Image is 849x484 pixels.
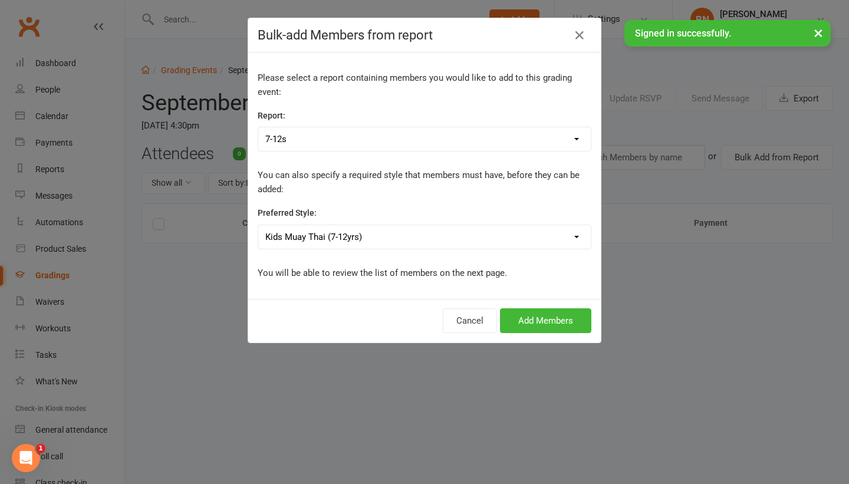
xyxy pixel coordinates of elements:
span: 1 [36,444,45,453]
p: Please select a report containing members you would like to add to this grading event: [258,71,591,99]
button: Add Members [500,308,591,333]
label: Preferred Style: [258,206,317,219]
p: You will be able to review the list of members on the next page. [258,266,591,280]
iframe: Intercom live chat [12,444,40,472]
span: Signed in successfully. [635,28,731,39]
button: Cancel [443,308,497,333]
label: Report: [258,109,285,122]
button: × [808,20,829,45]
p: You can also specify a required style that members must have, before they can be added: [258,168,591,196]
